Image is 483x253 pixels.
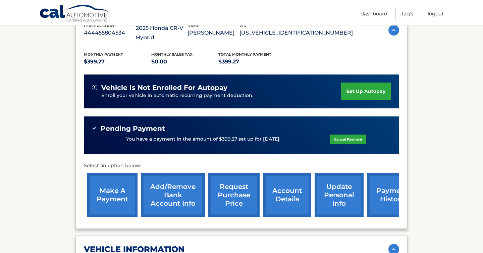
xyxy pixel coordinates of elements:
[341,83,391,100] a: set up autopay
[84,28,136,38] p: #44455804534
[263,173,311,217] a: account details
[87,173,138,217] a: make a payment
[101,84,227,92] span: vehicle is not enrolled for autopay
[208,173,260,217] a: request purchase price
[388,25,399,36] img: accordion-active.svg
[84,23,116,28] span: lease account
[367,173,417,217] a: payment history
[84,57,151,66] p: $399.27
[126,136,280,143] p: You have a payment in the amount of $399.27 set up for [DATE].
[136,23,188,42] p: 2025 Honda CR-V Hybrid
[239,23,247,28] span: vin
[218,57,286,66] p: $399.27
[101,92,341,99] p: Enroll your vehicle in automatic recurring payment deduction.
[141,173,205,217] a: Add/Remove bank account info
[84,162,399,170] p: Select an option below:
[361,8,387,19] a: Dashboard
[92,126,97,131] img: check-green.svg
[315,173,364,217] a: update personal info
[187,23,199,28] span: name
[330,135,366,144] a: Cancel Payment
[39,4,110,24] a: Cal Automotive
[151,57,219,66] p: $0.00
[84,52,123,57] span: Monthly Payment
[428,8,444,19] a: Logout
[218,52,271,57] span: Total Monthly Payment
[187,28,239,38] p: [PERSON_NAME]
[402,8,413,19] a: FAQ's
[101,124,165,133] span: Pending Payment
[239,28,353,38] p: [US_VEHICLE_IDENTIFICATION_NUMBER]
[92,85,97,90] img: alert-white.svg
[151,52,193,57] span: Monthly sales Tax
